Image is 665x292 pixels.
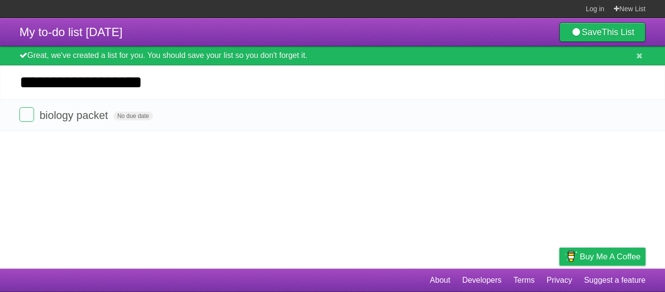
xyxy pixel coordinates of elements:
a: About [430,271,450,290]
span: Buy me a coffee [580,248,641,265]
a: Suggest a feature [584,271,646,290]
a: Developers [462,271,501,290]
a: Buy me a coffee [559,248,646,266]
b: This List [602,27,634,37]
span: My to-do list [DATE] [19,25,123,39]
span: No due date [113,112,153,120]
a: Privacy [547,271,572,290]
a: Terms [514,271,535,290]
label: Done [19,107,34,122]
a: SaveThis List [559,22,646,42]
img: Buy me a coffee [564,248,577,265]
span: biology packet [39,109,111,121]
